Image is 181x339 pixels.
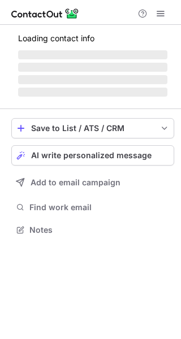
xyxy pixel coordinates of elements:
button: AI write personalized message [11,145,174,166]
span: Notes [29,225,170,235]
button: Add to email campaign [11,172,174,193]
span: ‌ [18,88,167,97]
button: Find work email [11,199,174,215]
button: save-profile-one-click [11,118,174,138]
span: AI write personalized message [31,151,152,160]
span: Find work email [29,202,170,212]
span: ‌ [18,63,167,72]
span: ‌ [18,75,167,84]
button: Notes [11,222,174,238]
span: Add to email campaign [31,178,120,187]
img: ContactOut v5.3.10 [11,7,79,20]
p: Loading contact info [18,34,167,43]
span: ‌ [18,50,167,59]
div: Save to List / ATS / CRM [31,124,154,133]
